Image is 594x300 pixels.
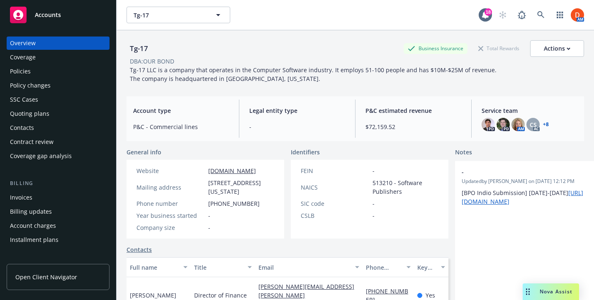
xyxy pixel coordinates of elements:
[127,148,161,156] span: General info
[482,106,577,115] span: Service team
[365,122,461,131] span: $72,159.52
[552,7,568,23] a: Switch app
[136,211,205,220] div: Year business started
[404,43,467,54] div: Business Insurance
[208,211,210,220] span: -
[249,106,345,115] span: Legal entity type
[301,166,369,175] div: FEIN
[301,183,369,192] div: NAICS
[10,37,36,50] div: Overview
[10,65,31,78] div: Policies
[15,273,77,281] span: Open Client Navigator
[10,79,51,92] div: Policy changes
[7,3,110,27] a: Accounts
[7,205,110,218] a: Billing updates
[10,107,49,120] div: Quoting plans
[363,257,414,277] button: Phone number
[372,199,375,208] span: -
[127,43,151,54] div: Tg-17
[127,7,230,23] button: Tg-17
[136,199,205,208] div: Phone number
[255,257,363,277] button: Email
[7,191,110,204] a: Invoices
[133,122,229,131] span: P&C - Commercial lines
[7,233,110,246] a: Installment plans
[484,8,492,16] div: 18
[497,118,510,131] img: photo
[208,199,260,208] span: [PHONE_NUMBER]
[372,211,375,220] span: -
[543,122,549,127] a: +8
[208,167,256,175] a: [DOMAIN_NAME]
[301,199,369,208] div: SIC code
[540,288,572,295] span: Nova Assist
[7,37,110,50] a: Overview
[133,106,229,115] span: Account type
[130,263,178,272] div: Full name
[35,12,61,18] span: Accounts
[191,257,255,277] button: Title
[136,223,205,232] div: Company size
[10,135,54,149] div: Contract review
[7,121,110,134] a: Contacts
[136,183,205,192] div: Mailing address
[10,121,34,134] div: Contacts
[208,178,274,196] span: [STREET_ADDRESS][US_STATE]
[523,283,579,300] button: Nova Assist
[10,51,36,64] div: Coverage
[208,223,210,232] span: -
[514,7,530,23] a: Report a Bug
[462,168,584,176] span: -
[530,40,584,57] button: Actions
[7,135,110,149] a: Contract review
[455,148,472,158] span: Notes
[301,211,369,220] div: CSLB
[194,291,247,300] span: Director of Finance
[7,179,110,188] div: Billing
[7,65,110,78] a: Policies
[258,263,350,272] div: Email
[194,263,243,272] div: Title
[530,120,537,129] span: CS
[10,219,56,232] div: Account charges
[10,191,32,204] div: Invoices
[365,106,461,115] span: P&C estimated revenue
[474,43,523,54] div: Total Rewards
[7,51,110,64] a: Coverage
[127,257,191,277] button: Full name
[523,283,533,300] div: Drag to move
[372,178,438,196] span: 513210 - Software Publishers
[511,118,525,131] img: photo
[130,66,498,83] span: Tg-17 LLC is a company that operates in the Computer Software industry. It employs 51-100 people ...
[417,263,436,272] div: Key contact
[7,219,110,232] a: Account charges
[7,149,110,163] a: Coverage gap analysis
[414,257,448,277] button: Key contact
[366,263,402,272] div: Phone number
[494,7,511,23] a: Start snowing
[136,166,205,175] div: Website
[7,93,110,106] a: SSC Cases
[7,107,110,120] a: Quoting plans
[10,149,72,163] div: Coverage gap analysis
[10,233,58,246] div: Installment plans
[10,93,38,106] div: SSC Cases
[544,41,570,56] div: Actions
[482,118,495,131] img: photo
[372,166,375,175] span: -
[533,7,549,23] a: Search
[10,205,52,218] div: Billing updates
[7,79,110,92] a: Policy changes
[130,291,176,300] span: [PERSON_NAME]
[249,122,345,131] span: -
[127,245,152,254] a: Contacts
[134,11,205,20] span: Tg-17
[291,148,320,156] span: Identifiers
[571,8,584,22] img: photo
[426,291,435,300] span: Yes
[130,57,174,66] div: DBA: OUR BOND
